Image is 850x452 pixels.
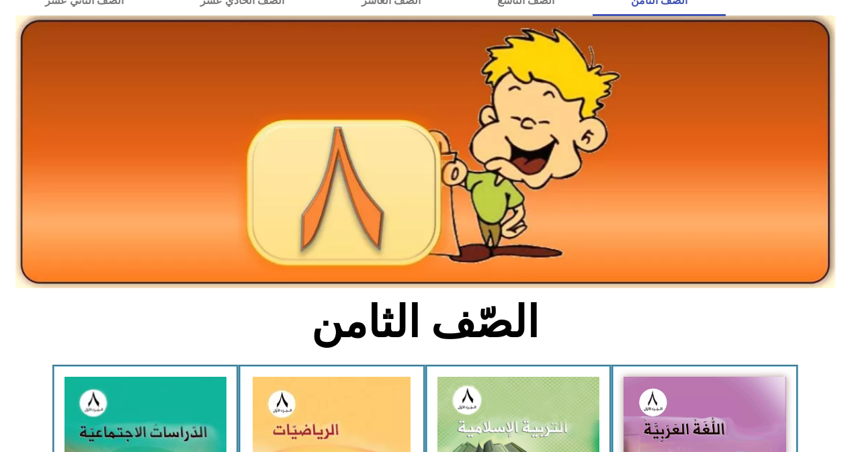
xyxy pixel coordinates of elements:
h2: الصّف الثامن [203,296,647,349]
